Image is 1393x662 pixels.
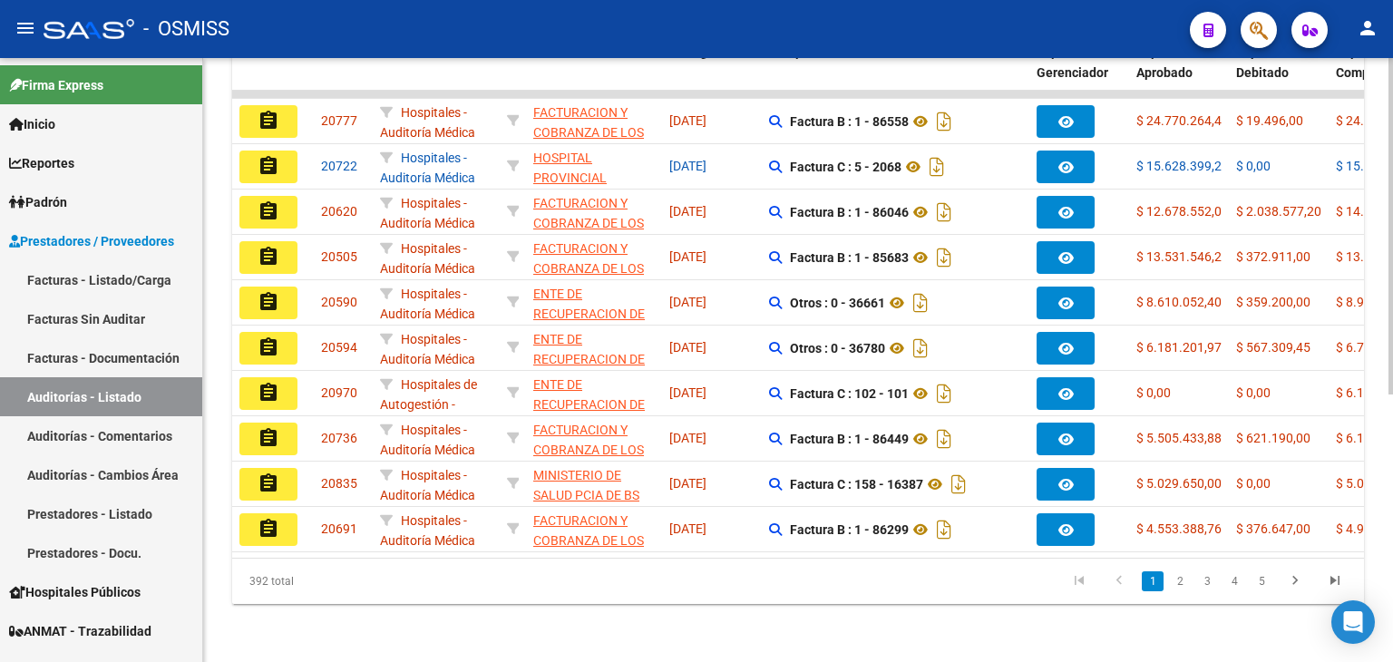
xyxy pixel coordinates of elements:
span: Hospitales - Auditoría Médica [380,513,475,549]
datatable-header-cell: Imputado Gerenciador [1029,33,1129,112]
span: Prestadores / Proveedores [9,231,174,251]
span: ANMAT - Trazabilidad [9,621,151,641]
mat-icon: menu [15,17,36,39]
strong: Otros : 0 - 36780 [790,341,885,355]
span: $ 24.770.264,45 [1136,113,1229,128]
span: Importe Debitado [1236,44,1289,80]
span: 20505 [321,249,357,264]
span: [DATE] [669,476,706,491]
span: Hospitales - Auditoría Médica [380,423,475,458]
span: 20691 [321,521,357,536]
datatable-header-cell: Fc. Ingresada [662,33,762,112]
div: - 30715497456 [533,239,655,277]
span: Hospitales Públicos [9,582,141,602]
span: - OSMISS [143,9,229,49]
span: [DATE] [669,431,706,445]
span: FACTURACION Y COBRANZA DE LOS EFECTORES PUBLICOS S.E. [533,513,644,589]
i: Descargar documento [925,152,949,181]
a: 4 [1223,571,1245,591]
span: Firma Express [9,75,103,95]
span: [DATE] [669,159,706,173]
div: - 30715497456 [533,420,655,458]
a: 1 [1142,571,1164,591]
span: 20970 [321,385,357,400]
span: Hospitales - Auditoría Médica [380,287,475,322]
span: $ 13.531.546,24 [1136,249,1229,264]
strong: Factura B : 1 - 86449 [790,432,909,446]
span: Hospitales - Auditoría Médica [380,196,475,231]
span: Imputado Gerenciador [1037,44,1108,80]
span: $ 5.029.650,00 [1136,476,1222,491]
div: - 30626983398 [533,465,655,503]
mat-icon: assignment [258,382,279,404]
span: Hospitales de Autogestión - Afiliaciones [380,377,477,433]
span: $ 0,00 [1236,476,1271,491]
strong: Factura B : 1 - 86299 [790,522,909,537]
mat-icon: assignment [258,472,279,494]
li: page 5 [1248,566,1275,597]
div: Open Intercom Messenger [1331,600,1375,644]
span: ENTE DE RECUPERACION DE FONDOS PARA EL FORTALECIMIENTO DEL SISTEMA DE SALUD DE MENDOZA (REFORSAL)... [533,332,653,471]
i: Descargar documento [932,379,956,408]
strong: Factura C : 102 - 101 [790,386,909,401]
span: $ 359.200,00 [1236,295,1310,309]
datatable-header-cell: Razon Social [526,33,662,112]
li: page 2 [1166,566,1193,597]
span: $ 0,00 [1136,385,1171,400]
i: Descargar documento [909,288,932,317]
mat-icon: assignment [258,336,279,358]
a: go to last page [1318,571,1352,591]
span: $ 6.181.201,97 [1136,340,1222,355]
span: Hospitales - Auditoría Médica [380,151,475,186]
span: [DATE] [669,113,706,128]
i: Descargar documento [932,198,956,227]
a: go to next page [1278,571,1312,591]
mat-icon: person [1357,17,1378,39]
a: 2 [1169,571,1191,591]
div: - 30715497456 [533,193,655,231]
span: Inicio [9,114,55,134]
i: Descargar documento [932,515,956,544]
span: [DATE] [669,385,706,400]
span: $ 19.496,00 [1236,113,1303,128]
span: FACTURACION Y COBRANZA DE LOS EFECTORES PUBLICOS S.E. [533,423,644,499]
span: $ 12.678.552,00 [1136,204,1229,219]
span: FACTURACION Y COBRANZA DE LOS EFECTORES PUBLICOS S.E. [533,105,644,181]
span: $ 621.190,00 [1236,431,1310,445]
datatable-header-cell: Area [373,33,500,112]
span: FACTURACION Y COBRANZA DE LOS EFECTORES PUBLICOS S.E. [533,241,644,317]
datatable-header-cell: Importe Debitado [1229,33,1329,112]
a: go to first page [1062,571,1096,591]
span: [DATE] [669,249,706,264]
datatable-header-cell: Comprobantes asociados [762,33,1029,112]
strong: Factura C : 5 - 2068 [790,160,901,174]
span: 20620 [321,204,357,219]
li: page 3 [1193,566,1221,597]
span: $ 372.911,00 [1236,249,1310,264]
mat-icon: assignment [258,110,279,131]
span: Hospitales - Auditoría Médica [380,241,475,277]
datatable-header-cell: ID [314,33,373,112]
span: Importe Aprobado [1136,44,1193,80]
span: [DATE] [669,295,706,309]
span: FACTURACION Y COBRANZA DE LOS EFECTORES PUBLICOS S.E. [533,196,644,272]
i: Descargar documento [932,243,956,272]
div: - 30715497456 [533,511,655,549]
span: $ 4.553.388,76 [1136,521,1222,536]
div: 392 total [232,559,455,604]
strong: Factura B : 1 - 86558 [790,114,909,129]
span: $ 0,00 [1236,159,1271,173]
div: - 30718615700 [533,329,655,367]
span: [DATE] [669,521,706,536]
strong: Otros : 0 - 36661 [790,296,885,310]
i: Descargar documento [932,424,956,453]
span: MINISTERIO DE SALUD PCIA DE BS AS [533,468,639,524]
strong: Factura C : 158 - 16387 [790,477,923,492]
li: page 4 [1221,566,1248,597]
mat-icon: assignment [258,200,279,222]
span: $ 567.309,45 [1236,340,1310,355]
i: Descargar documento [947,470,970,499]
span: 20736 [321,431,357,445]
strong: Factura B : 1 - 85683 [790,250,909,265]
span: $ 0,00 [1236,385,1271,400]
